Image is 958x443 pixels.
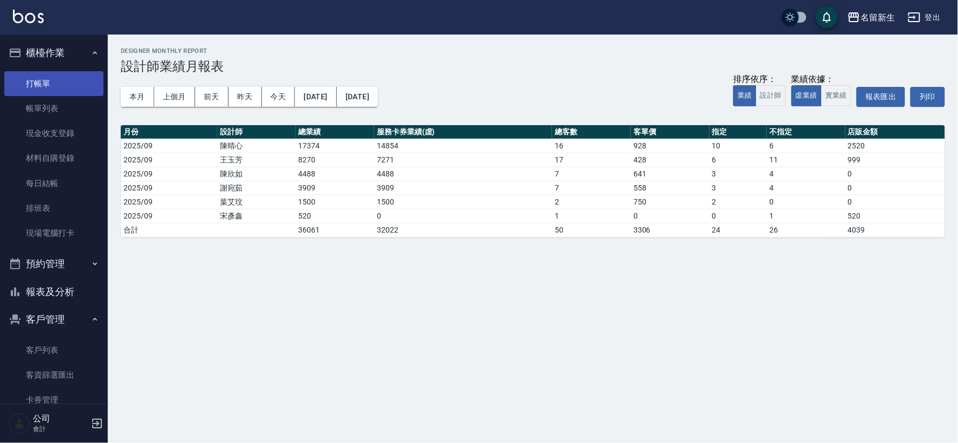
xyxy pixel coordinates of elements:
[296,167,375,181] td: 4488
[709,181,767,195] td: 3
[767,167,845,181] td: 4
[709,209,767,223] td: 0
[821,85,851,106] button: 實業績
[217,139,296,153] td: 陳晴心
[4,121,104,146] a: 現金收支登錄
[296,209,375,223] td: 520
[843,6,899,29] button: 名留新生
[374,195,552,209] td: 1500
[374,209,552,223] td: 0
[4,278,104,306] button: 報表及分析
[121,59,945,74] h3: 設計師業績月報表
[217,153,296,167] td: 王玉芳
[121,87,154,107] button: 本月
[845,139,945,153] td: 2520
[217,125,296,139] th: 設計師
[631,223,709,237] td: 3306
[552,139,631,153] td: 16
[296,139,375,153] td: 17374
[374,223,552,237] td: 32022
[631,195,709,209] td: 750
[845,167,945,181] td: 0
[217,195,296,209] td: 葉艾玟
[845,209,945,223] td: 520
[767,223,845,237] td: 26
[767,209,845,223] td: 1
[4,221,104,246] a: 現場電腦打卡
[552,153,631,167] td: 17
[904,8,945,28] button: 登出
[121,223,217,237] td: 合計
[296,153,375,167] td: 8270
[709,167,767,181] td: 3
[4,250,104,278] button: 預約管理
[296,195,375,209] td: 1500
[217,209,296,223] td: 宋彥鑫
[4,96,104,121] a: 帳單列表
[217,167,296,181] td: 陳欣如
[767,181,845,195] td: 4
[4,171,104,196] a: 每日結帳
[733,85,756,106] button: 業績
[552,209,631,223] td: 1
[374,153,552,167] td: 7271
[121,209,217,223] td: 2025/09
[217,181,296,195] td: 謝宛茹
[791,74,851,85] div: 業績依據：
[33,424,88,434] p: 會計
[631,139,709,153] td: 928
[4,146,104,171] a: 材料自購登錄
[709,153,767,167] td: 6
[709,195,767,209] td: 2
[4,387,104,412] a: 卡券管理
[121,47,945,54] h2: Designer Monthly Report
[374,167,552,181] td: 4488
[767,153,845,167] td: 11
[709,223,767,237] td: 24
[857,87,905,107] button: 報表匯出
[845,153,945,167] td: 999
[121,125,217,139] th: 月份
[295,87,336,107] button: [DATE]
[296,125,375,139] th: 總業績
[756,85,786,106] button: 設計師
[262,87,295,107] button: 今天
[845,125,945,139] th: 店販金額
[845,223,945,237] td: 4039
[4,305,104,333] button: 客戶管理
[4,196,104,221] a: 排班表
[121,195,217,209] td: 2025/09
[911,87,945,107] button: 列印
[121,181,217,195] td: 2025/09
[4,71,104,96] a: 打帳單
[631,153,709,167] td: 428
[552,195,631,209] td: 2
[631,209,709,223] td: 0
[195,87,229,107] button: 前天
[767,139,845,153] td: 6
[552,125,631,139] th: 總客數
[374,139,552,153] td: 14854
[845,181,945,195] td: 0
[121,139,217,153] td: 2025/09
[709,139,767,153] td: 10
[4,39,104,67] button: 櫃檯作業
[121,153,217,167] td: 2025/09
[121,125,945,237] table: a dense table
[709,125,767,139] th: 指定
[9,413,30,434] img: Person
[154,87,195,107] button: 上個月
[552,167,631,181] td: 7
[552,181,631,195] td: 7
[552,223,631,237] td: 50
[296,223,375,237] td: 36061
[631,125,709,139] th: 客單價
[374,125,552,139] th: 服務卡券業績(虛)
[845,195,945,209] td: 0
[631,181,709,195] td: 558
[733,74,786,85] div: 排序依序：
[337,87,378,107] button: [DATE]
[13,10,44,23] img: Logo
[4,363,104,387] a: 客資篩選匯出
